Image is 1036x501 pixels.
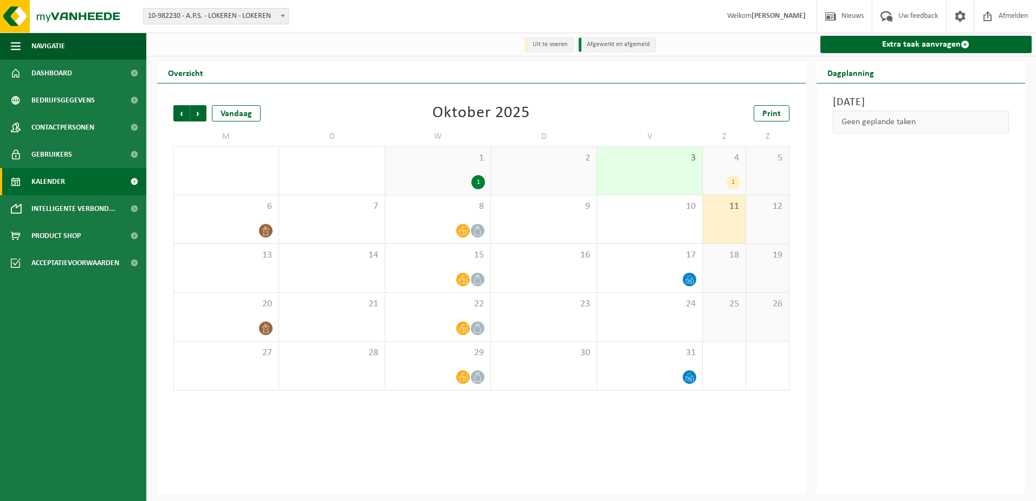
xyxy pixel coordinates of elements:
[279,127,385,146] td: D
[31,60,72,87] span: Dashboard
[752,152,784,164] span: 5
[708,249,740,261] span: 18
[603,152,697,164] span: 3
[179,298,273,310] span: 20
[144,9,288,24] span: 10-982230 - A.P.S. - LOKEREN - LOKEREN
[173,105,190,121] span: Vorige
[391,298,485,310] span: 22
[603,249,697,261] span: 17
[212,105,261,121] div: Vandaag
[752,298,784,310] span: 26
[391,201,485,213] span: 8
[31,114,94,141] span: Contactpersonen
[752,12,806,20] strong: [PERSON_NAME]
[496,249,591,261] span: 16
[385,127,491,146] td: W
[284,249,379,261] span: 14
[597,127,703,146] td: V
[143,8,289,24] span: 10-982230 - A.P.S. - LOKEREN - LOKEREN
[817,62,885,83] h2: Dagplanning
[31,222,81,249] span: Product Shop
[31,249,119,277] span: Acceptatievoorwaarden
[190,105,206,121] span: Volgende
[179,249,273,261] span: 13
[703,127,746,146] td: Z
[525,37,573,52] li: Uit te voeren
[727,175,740,189] div: 1
[31,195,115,222] span: Intelligente verbond...
[603,347,697,359] span: 31
[708,152,740,164] span: 4
[179,347,273,359] span: 27
[579,37,656,52] li: Afgewerkt en afgemeld
[157,62,214,83] h2: Overzicht
[179,201,273,213] span: 6
[31,168,65,195] span: Kalender
[603,298,697,310] span: 24
[496,201,591,213] span: 9
[432,105,530,121] div: Oktober 2025
[762,110,781,118] span: Print
[708,201,740,213] span: 11
[284,201,379,213] span: 7
[284,298,379,310] span: 21
[173,127,279,146] td: M
[754,105,789,121] a: Print
[833,94,1009,111] h3: [DATE]
[31,87,95,114] span: Bedrijfsgegevens
[746,127,789,146] td: Z
[471,175,485,189] div: 1
[391,347,485,359] span: 29
[820,36,1032,53] a: Extra taak aanvragen
[496,298,591,310] span: 23
[752,249,784,261] span: 19
[603,201,697,213] span: 10
[496,347,591,359] span: 30
[391,152,485,164] span: 1
[31,33,65,60] span: Navigatie
[391,249,485,261] span: 15
[833,111,1009,133] div: Geen geplande taken
[708,298,740,310] span: 25
[752,201,784,213] span: 12
[284,347,379,359] span: 28
[31,141,72,168] span: Gebruikers
[491,127,597,146] td: D
[496,152,591,164] span: 2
